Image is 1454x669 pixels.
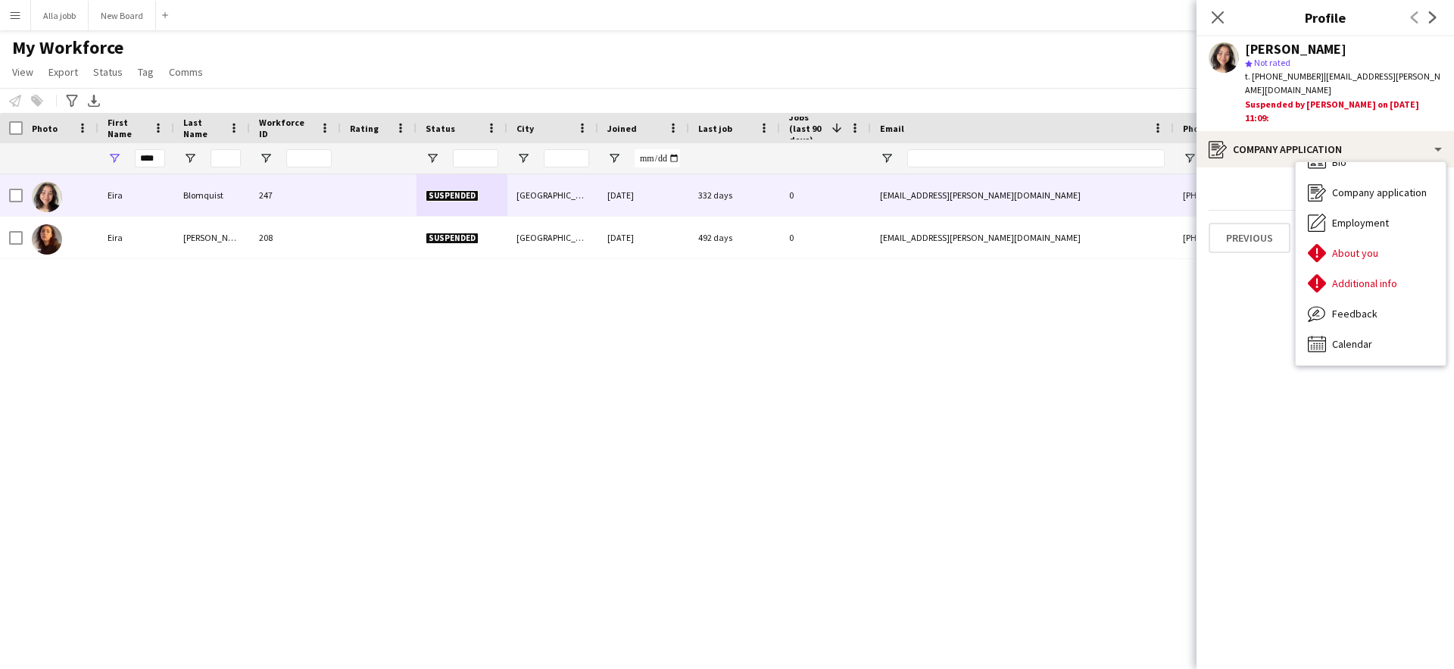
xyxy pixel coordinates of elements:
div: [PHONE_NUMBER] [1174,217,1368,258]
span: Suspended [426,233,479,244]
a: Export [42,62,84,82]
button: Open Filter Menu [426,152,439,165]
div: [EMAIL_ADDRESS][PERSON_NAME][DOMAIN_NAME] [871,174,1174,216]
a: Comms [163,62,209,82]
app-action-btn: Export XLSX [85,92,103,110]
div: Eira [98,174,174,216]
span: Photo [32,123,58,134]
span: Rating [350,123,379,134]
a: Tag [132,62,160,82]
div: 332 days [689,174,780,216]
span: Last Name [183,117,223,139]
span: Status [93,65,123,79]
div: [DATE] [598,217,689,258]
div: [PERSON_NAME] [1245,42,1346,56]
span: Jobs (last 90 days) [789,111,825,145]
span: Last job [698,123,732,134]
div: 208 [250,217,341,258]
span: Additional info [1332,277,1397,290]
span: Not rated [1254,57,1290,68]
span: About you [1332,246,1378,260]
span: My Workforce [12,36,123,59]
button: Open Filter Menu [516,152,530,165]
span: Tag [138,65,154,79]
div: Bio [1296,147,1446,177]
button: Previous [1209,223,1290,253]
button: New Board [89,1,156,30]
input: City Filter Input [544,149,589,167]
img: Eira Medero [32,224,62,255]
div: About you [1296,238,1446,268]
button: Open Filter Menu [607,152,621,165]
button: Open Filter Menu [183,152,197,165]
div: [PHONE_NUMBER] [1174,174,1368,216]
input: First Name Filter Input [135,149,165,167]
div: [PERSON_NAME] [174,217,250,258]
div: Additional info [1296,268,1446,299]
span: Suspended [426,190,479,202]
span: Bio [1332,155,1346,169]
span: | [EMAIL_ADDRESS][PERSON_NAME][DOMAIN_NAME] [1245,70,1440,95]
input: Last Name Filter Input [211,149,241,167]
button: Open Filter Menu [259,152,273,165]
a: View [6,62,39,82]
img: Eira Blomquist [32,182,62,212]
span: Company application [1332,186,1427,199]
div: Calendar [1296,329,1446,359]
input: Workforce ID Filter Input [286,149,332,167]
a: Status [87,62,129,82]
input: Joined Filter Input [635,149,680,167]
div: Blomquist [174,174,250,216]
span: Phone [1183,123,1209,134]
div: [DATE] [598,174,689,216]
span: Feedback [1332,307,1378,320]
app-action-btn: Advanced filters [63,92,81,110]
button: Open Filter Menu [1183,152,1197,165]
span: Status [426,123,455,134]
input: Email Filter Input [907,149,1165,167]
div: Suspended by [PERSON_NAME] on [DATE] 11:09: [1245,98,1442,125]
div: Employment [1296,208,1446,238]
div: 492 days [689,217,780,258]
span: Export [48,65,78,79]
div: 247 [250,174,341,216]
div: Company application [1197,131,1454,167]
div: [GEOGRAPHIC_DATA] [507,174,598,216]
span: View [12,65,33,79]
div: [GEOGRAPHIC_DATA] [507,217,598,258]
span: Joined [607,123,637,134]
div: 0 [780,217,871,258]
span: Comms [169,65,203,79]
span: Email [880,123,904,134]
div: 0 [780,174,871,216]
div: Company application [1296,177,1446,208]
span: City [516,123,534,134]
h3: Profile [1197,8,1454,27]
span: Workforce ID [259,117,314,139]
div: [EMAIL_ADDRESS][PERSON_NAME][DOMAIN_NAME] [871,217,1174,258]
span: t. [PHONE_NUMBER] [1245,70,1324,82]
button: Open Filter Menu [108,152,121,165]
div: Eira [98,217,174,258]
button: Alla jobb [31,1,89,30]
div: Feedback [1296,299,1446,329]
span: Calendar [1332,337,1372,351]
button: Open Filter Menu [880,152,894,165]
span: Employment [1332,216,1389,230]
input: Status Filter Input [453,149,498,167]
span: First Name [108,117,147,139]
